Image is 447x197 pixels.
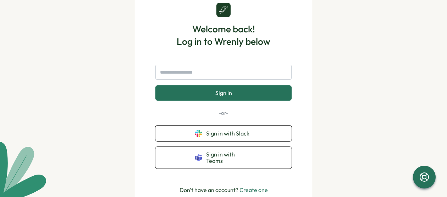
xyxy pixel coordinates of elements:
button: Sign in [155,85,292,100]
span: Sign in with Teams [206,151,252,164]
p: Don't have an account? [180,186,268,195]
p: -or- [155,109,292,117]
button: Sign in with Slack [155,126,292,141]
a: Create one [239,186,268,193]
span: Sign in with Slack [206,130,252,137]
h1: Welcome back! Log in to Wrenly below [177,23,270,48]
button: Sign in with Teams [155,147,292,169]
span: Sign in [215,90,232,96]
